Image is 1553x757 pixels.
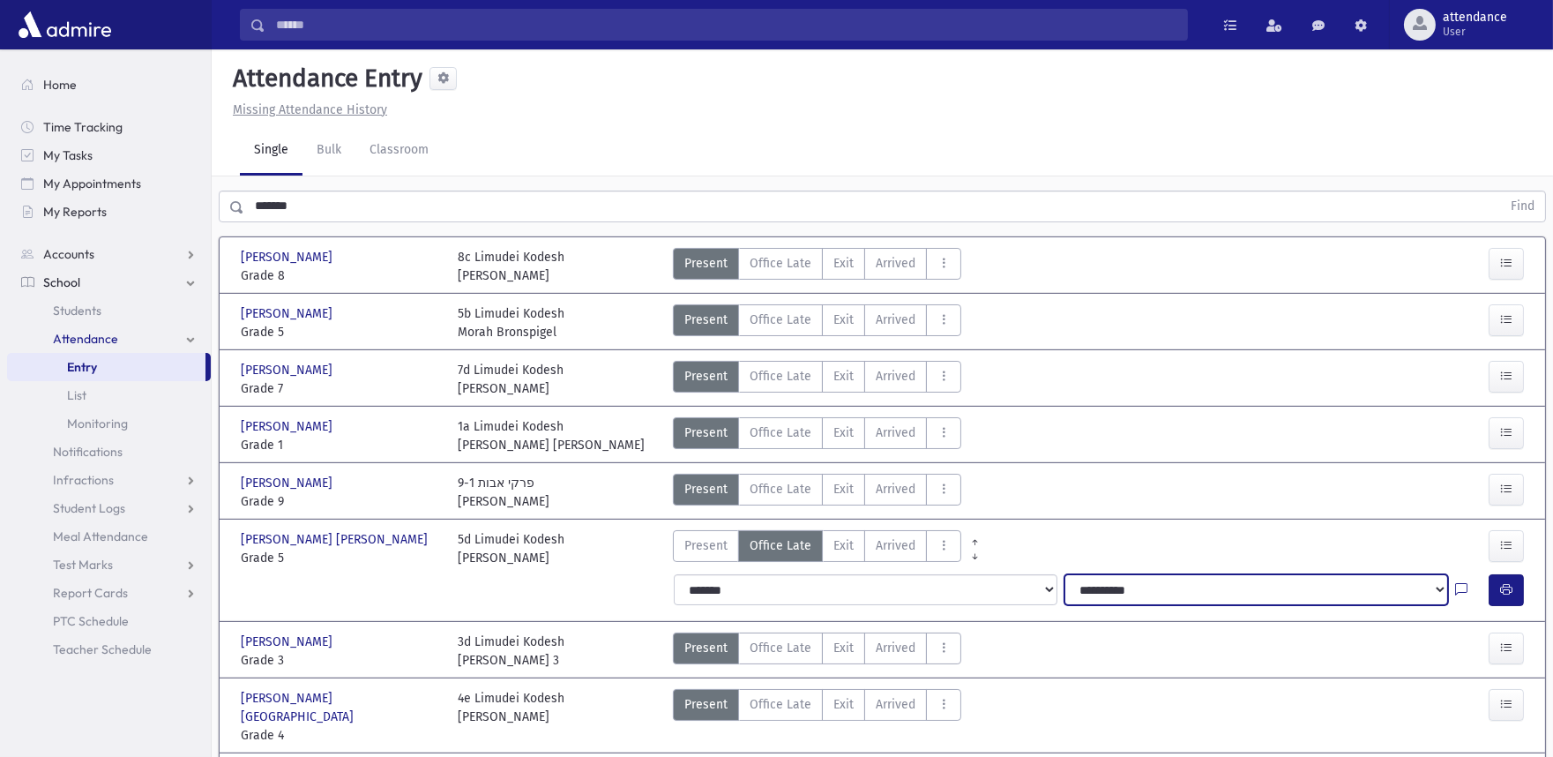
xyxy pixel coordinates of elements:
[233,102,387,117] u: Missing Attendance History
[241,304,336,323] span: [PERSON_NAME]
[673,633,961,670] div: AttTypes
[458,417,645,454] div: 1a Limudei Kodesh [PERSON_NAME] [PERSON_NAME]
[833,480,854,498] span: Exit
[833,254,854,273] span: Exit
[1500,191,1545,221] button: Find
[7,522,211,551] a: Meal Attendance
[673,474,961,511] div: AttTypes
[458,304,564,341] div: 5b Limudei Kodesh Morah Bronspigel
[53,613,129,629] span: PTC Schedule
[673,304,961,341] div: AttTypes
[833,423,854,442] span: Exit
[673,248,961,285] div: AttTypes
[241,379,440,398] span: Grade 7
[833,367,854,386] span: Exit
[43,246,94,262] span: Accounts
[7,268,211,296] a: School
[876,480,915,498] span: Arrived
[876,254,915,273] span: Arrived
[833,695,854,714] span: Exit
[7,198,211,226] a: My Reports
[7,635,211,663] a: Teacher Schedule
[43,176,141,191] span: My Appointments
[241,474,336,492] span: [PERSON_NAME]
[684,695,728,714] span: Present
[241,530,431,549] span: [PERSON_NAME] [PERSON_NAME]
[684,311,728,329] span: Present
[876,639,915,657] span: Arrived
[684,254,728,273] span: Present
[226,64,422,94] h5: Attendance Entry
[750,536,811,555] span: Office Late
[1443,25,1507,39] span: User
[750,254,811,273] span: Office Late
[241,689,440,726] span: [PERSON_NAME][GEOGRAPHIC_DATA]
[458,474,549,511] div: 9-1 פרקי אבות [PERSON_NAME]
[684,480,728,498] span: Present
[876,367,915,386] span: Arrived
[53,331,118,347] span: Attendance
[684,423,728,442] span: Present
[7,551,211,579] a: Test Marks
[43,119,123,135] span: Time Tracking
[673,417,961,454] div: AttTypes
[67,416,128,431] span: Monitoring
[750,311,811,329] span: Office Late
[241,633,336,651] span: [PERSON_NAME]
[7,494,211,522] a: Student Logs
[7,579,211,607] a: Report Cards
[750,480,811,498] span: Office Late
[53,444,123,460] span: Notifications
[14,7,116,42] img: AdmirePro
[241,651,440,670] span: Grade 3
[673,361,961,398] div: AttTypes
[241,726,440,745] span: Grade 4
[53,557,113,573] span: Test Marks
[7,113,211,141] a: Time Tracking
[7,353,205,381] a: Entry
[673,689,961,745] div: AttTypes
[750,639,811,657] span: Office Late
[684,639,728,657] span: Present
[241,436,440,454] span: Grade 1
[7,169,211,198] a: My Appointments
[241,361,336,379] span: [PERSON_NAME]
[833,639,854,657] span: Exit
[750,367,811,386] span: Office Late
[458,361,564,398] div: 7d Limudei Kodesh [PERSON_NAME]
[7,381,211,409] a: List
[43,204,107,220] span: My Reports
[876,695,915,714] span: Arrived
[355,126,443,176] a: Classroom
[7,141,211,169] a: My Tasks
[7,607,211,635] a: PTC Schedule
[67,387,86,403] span: List
[240,126,302,176] a: Single
[1443,11,1507,25] span: attendance
[7,296,211,325] a: Students
[673,530,961,567] div: AttTypes
[684,367,728,386] span: Present
[53,472,114,488] span: Infractions
[7,71,211,99] a: Home
[876,311,915,329] span: Arrived
[43,147,93,163] span: My Tasks
[833,311,854,329] span: Exit
[241,266,440,285] span: Grade 8
[7,438,211,466] a: Notifications
[67,359,97,375] span: Entry
[302,126,355,176] a: Bulk
[7,240,211,268] a: Accounts
[241,549,440,567] span: Grade 5
[458,530,564,567] div: 5d Limudei Kodesh [PERSON_NAME]
[241,492,440,511] span: Grade 9
[684,536,728,555] span: Present
[241,323,440,341] span: Grade 5
[53,500,125,516] span: Student Logs
[43,77,77,93] span: Home
[265,9,1187,41] input: Search
[226,102,387,117] a: Missing Attendance History
[876,536,915,555] span: Arrived
[53,303,101,319] span: Students
[53,585,128,601] span: Report Cards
